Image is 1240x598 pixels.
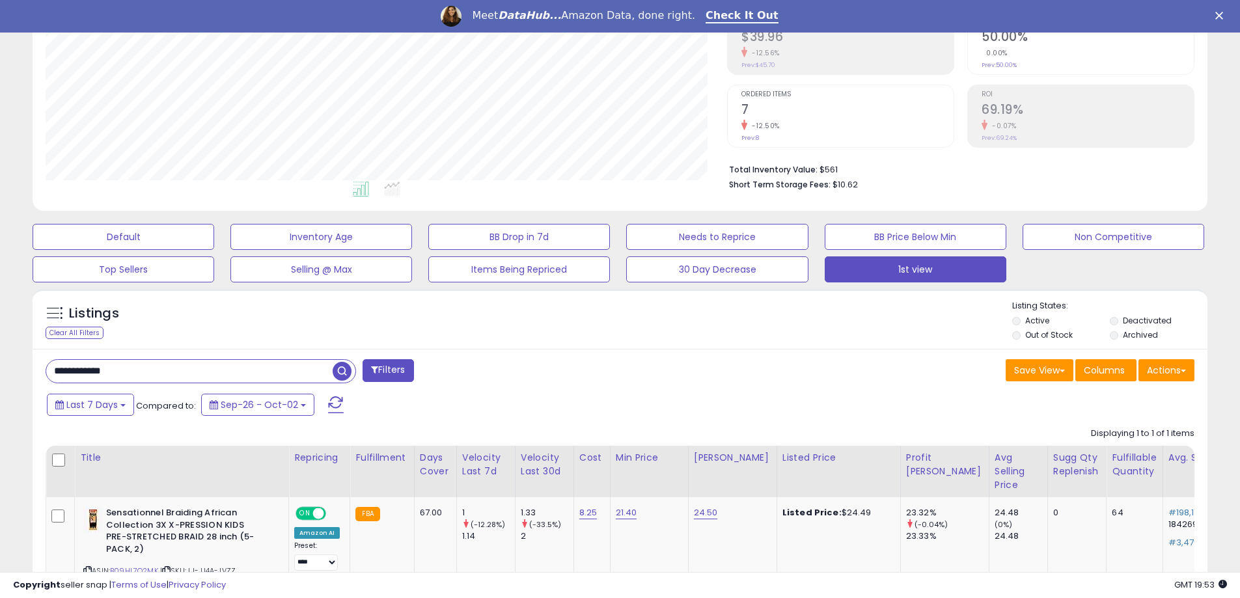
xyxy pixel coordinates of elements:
[1112,507,1152,519] div: 64
[915,519,948,530] small: (-0.04%)
[521,507,573,519] div: 1.33
[782,451,895,465] div: Listed Price
[706,9,778,23] a: Check It Out
[69,305,119,323] h5: Listings
[169,578,226,591] a: Privacy Policy
[33,224,214,250] button: Default
[1025,329,1073,340] label: Out of Stock
[1091,428,1194,440] div: Displaying 1 to 1 of 1 items
[110,565,158,577] a: B09HL7Q2MK
[1006,359,1073,381] button: Save View
[982,29,1194,47] h2: 50.00%
[1084,364,1125,377] span: Columns
[521,451,568,478] div: Velocity Last 30d
[111,578,167,591] a: Terms of Use
[521,530,573,542] div: 2
[741,134,759,142] small: Prev: 8
[1138,359,1194,381] button: Actions
[741,29,954,47] h2: $39.96
[906,451,984,478] div: Profit [PERSON_NAME]
[1047,446,1107,497] th: Please note that this number is a calculation based on your required days of coverage and your ve...
[982,134,1017,142] small: Prev: 69.24%
[136,400,196,412] span: Compared to:
[297,508,313,519] span: ON
[33,256,214,282] button: Top Sellers
[80,451,283,465] div: Title
[1168,536,1200,549] span: #3,479
[729,164,818,175] b: Total Inventory Value:
[694,451,771,465] div: [PERSON_NAME]
[995,451,1042,492] div: Avg Selling Price
[294,541,340,571] div: Preset:
[825,256,1006,282] button: 1st view
[498,9,561,21] i: DataHub...
[160,565,236,576] span: | SKU: LJ-JJ4A-JVZZ
[1025,315,1049,326] label: Active
[1168,506,1205,519] span: #198,136
[1174,578,1227,591] span: 2025-10-10 19:53 GMT
[995,519,1013,530] small: (0%)
[106,507,264,558] b: Sensationnel Braiding African Collection 3X X-PRESSION KIDS PRE-STRETCHED BRAID 28 inch (5-PACK, 2)
[995,507,1047,519] div: 24.48
[579,506,598,519] a: 8.25
[221,398,298,411] span: Sep-26 - Oct-02
[47,394,134,416] button: Last 7 Days
[529,519,561,530] small: (-33.5%)
[13,579,226,591] div: seller snap | |
[428,224,610,250] button: BB Drop in 7d
[462,507,515,519] div: 1
[462,451,510,478] div: Velocity Last 7d
[66,398,118,411] span: Last 7 Days
[782,506,842,519] b: Listed Price:
[626,256,808,282] button: 30 Day Decrease
[462,530,515,542] div: 1.14
[363,359,413,382] button: Filters
[741,61,775,69] small: Prev: $45.70
[355,451,408,465] div: Fulfillment
[324,508,345,519] span: OFF
[420,507,447,519] div: 67.00
[1075,359,1137,381] button: Columns
[355,507,379,521] small: FBA
[747,121,780,131] small: -12.50%
[729,179,831,190] b: Short Term Storage Fees:
[987,121,1016,131] small: -0.07%
[441,6,462,27] img: Profile image for Georgie
[1215,12,1228,20] div: Close
[230,256,412,282] button: Selling @ Max
[1023,224,1204,250] button: Non Competitive
[13,578,61,591] strong: Copyright
[428,256,610,282] button: Items Being Repriced
[471,519,505,530] small: (-12.28%)
[579,451,605,465] div: Cost
[982,91,1194,98] span: ROI
[833,178,858,191] span: $10.62
[616,451,683,465] div: Min Price
[1053,507,1097,519] div: 0
[982,102,1194,120] h2: 69.19%
[626,224,808,250] button: Needs to Reprice
[741,102,954,120] h2: 7
[294,527,340,539] div: Amazon AI
[1112,451,1157,478] div: Fulfillable Quantity
[906,507,989,519] div: 23.32%
[46,327,103,339] div: Clear All Filters
[747,48,780,58] small: -12.56%
[420,451,451,478] div: Days Cover
[1123,329,1158,340] label: Archived
[906,530,989,542] div: 23.33%
[201,394,314,416] button: Sep-26 - Oct-02
[782,507,890,519] div: $24.49
[1123,315,1172,326] label: Deactivated
[1053,451,1101,478] div: Sugg Qty Replenish
[982,61,1017,69] small: Prev: 50.00%
[729,161,1185,176] li: $561
[472,9,695,22] div: Meet Amazon Data, done right.
[741,91,954,98] span: Ordered Items
[616,506,637,519] a: 21.40
[230,224,412,250] button: Inventory Age
[83,507,103,533] img: 41W1ej3yHsL._SL40_.jpg
[982,48,1008,58] small: 0.00%
[294,451,344,465] div: Repricing
[1012,300,1207,312] p: Listing States:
